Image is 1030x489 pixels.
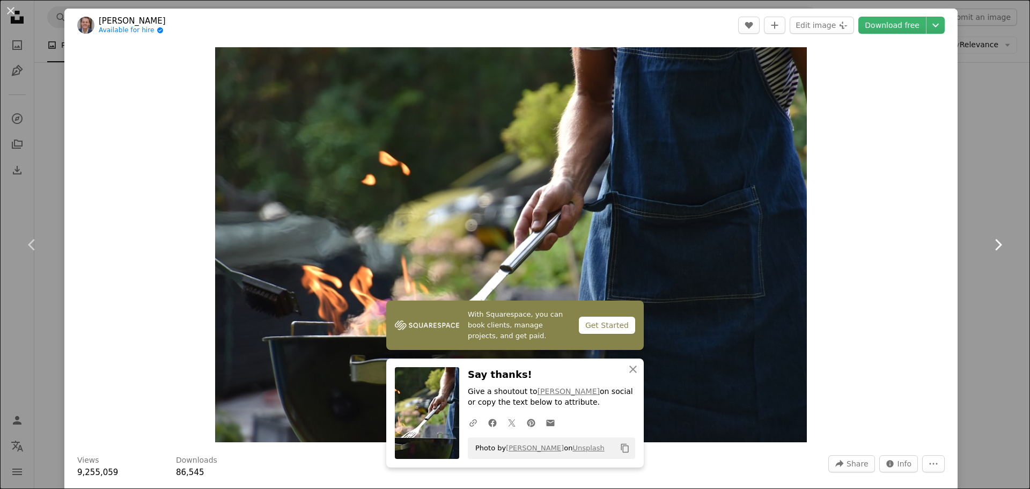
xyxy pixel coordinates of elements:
a: Share on Facebook [483,412,502,433]
a: [PERSON_NAME] [538,388,600,396]
a: Share on Twitter [502,412,521,433]
button: Copy to clipboard [616,439,634,457]
button: Stats about this image [879,455,918,472]
a: Share over email [541,412,560,433]
button: Add to Collection [764,17,785,34]
h3: Views [77,455,99,466]
a: Next [966,193,1030,296]
a: [PERSON_NAME] [506,444,564,452]
a: Share on Pinterest [521,412,541,433]
span: 9,255,059 [77,468,118,477]
span: 86,545 [176,468,204,477]
span: With Squarespace, you can book clients, manage projects, and get paid. [468,309,570,341]
button: Zoom in on this image [215,47,807,442]
h3: Downloads [176,455,217,466]
p: Give a shoutout to on social or copy the text below to attribute. [468,387,635,408]
a: Download free [858,17,926,34]
a: [PERSON_NAME] [99,16,166,26]
button: Like [738,17,760,34]
a: With Squarespace, you can book clients, manage projects, and get paid.Get Started [386,301,644,350]
button: Edit image [790,17,854,34]
h3: Say thanks! [468,367,635,383]
img: file-1747939142011-51e5cc87e3c9 [395,317,459,333]
span: Photo by on [470,440,605,457]
div: Get Started [579,317,635,334]
button: More Actions [922,455,945,472]
span: Share [847,456,868,472]
a: Available for hire [99,26,166,35]
button: Choose download size [926,17,945,34]
button: Share this image [828,455,874,472]
span: Info [897,456,912,472]
img: Go to Vincent Keiman's profile [77,17,94,34]
img: man grilling outdoor [215,47,807,442]
a: Unsplash [572,444,604,452]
